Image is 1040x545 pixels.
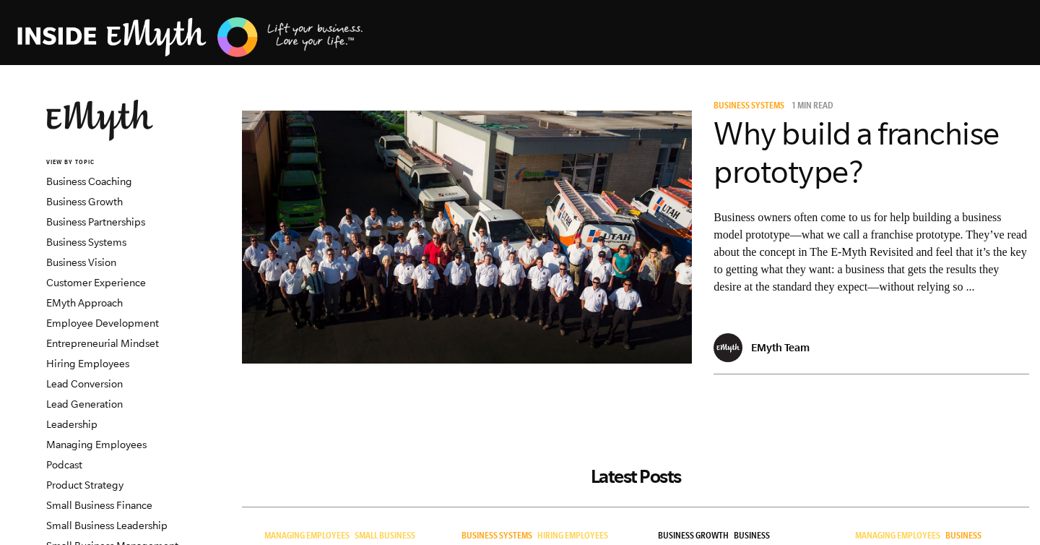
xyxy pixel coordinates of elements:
[46,100,153,141] img: EMyth
[46,378,123,390] a: Lead Conversion
[968,476,1040,545] iframe: Chat Widget
[751,341,810,353] p: EMyth Team
[46,499,152,511] a: Small Business Finance
[46,419,97,430] a: Leadership
[855,532,945,542] a: Managing Employees
[792,102,833,112] p: 1 min read
[714,209,1029,296] p: Business owners often come to us for help building a business model prototype—what we call a fran...
[461,532,537,542] a: Business Systems
[46,398,123,410] a: Lead Generation
[714,102,789,112] a: Business Systems
[46,338,159,349] a: Entrepreneurial Mindset
[242,465,1029,487] h2: Latest Posts
[658,532,729,542] span: Business Growth
[46,216,145,228] a: Business Partnerships
[46,257,116,268] a: Business Vision
[658,532,734,542] a: Business Growth
[714,116,1000,189] a: Why build a franchise prototype?
[537,532,608,542] span: Hiring Employees
[714,333,742,362] img: EMyth Team - EMyth
[264,532,350,542] span: Managing Employees
[46,176,132,187] a: Business Coaching
[855,532,940,542] span: Managing Employees
[46,459,82,471] a: Podcast
[46,358,129,369] a: Hiring Employees
[46,520,168,531] a: Small Business Leadership
[242,111,692,364] img: business model prototype
[17,15,364,59] img: EMyth Business Coaching
[46,196,123,207] a: Business Growth
[46,479,123,491] a: Product Strategy
[461,532,532,542] span: Business Systems
[46,297,123,309] a: EMyth Approach
[537,532,613,542] a: Hiring Employees
[46,277,146,288] a: Customer Experience
[46,439,147,450] a: Managing Employees
[264,532,355,542] a: Managing Employees
[46,317,159,329] a: Employee Development
[46,158,220,168] h6: VIEW BY TOPIC
[46,236,126,248] a: Business Systems
[714,102,784,112] span: Business Systems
